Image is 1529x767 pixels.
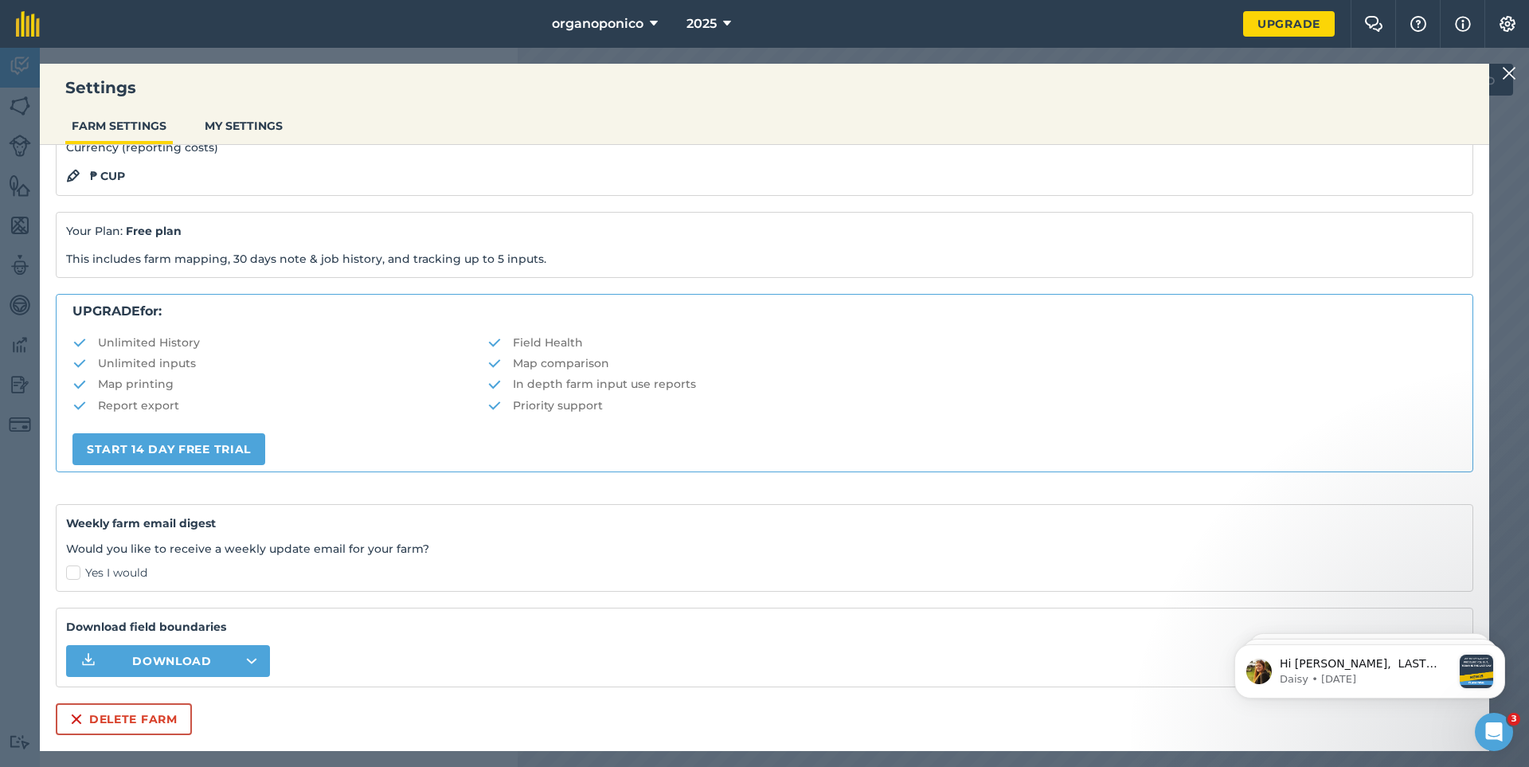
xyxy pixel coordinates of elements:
[90,167,125,185] strong: ₱ CUP
[66,139,1463,156] p: Currency (reporting costs)
[1475,713,1513,751] iframe: Intercom live chat
[126,224,182,238] strong: Free plan
[72,397,487,414] li: Report export
[72,433,265,465] a: START 14 DAY FREE TRIAL
[132,653,212,669] span: Download
[56,703,192,735] button: Delete farm
[66,565,1463,581] label: Yes I would
[66,645,270,677] button: Download
[1498,16,1517,32] img: A cog icon
[66,222,1463,240] p: Your Plan:
[65,111,173,141] button: FARM SETTINGS
[16,11,40,37] img: fieldmargin Logo
[686,14,717,33] span: 2025
[487,397,1457,414] li: Priority support
[1243,11,1335,37] a: Upgrade
[66,166,80,186] img: svg+xml;base64,PHN2ZyB4bWxucz0iaHR0cDovL3d3dy53My5vcmcvMjAwMC9zdmciIHdpZHRoPSIxOCIgaGVpZ2h0PSIyNC...
[198,111,289,141] button: MY SETTINGS
[1409,16,1428,32] img: A question mark icon
[487,334,1457,351] li: Field Health
[72,354,487,372] li: Unlimited inputs
[1507,713,1520,726] span: 3
[487,354,1457,372] li: Map comparison
[1210,612,1529,724] iframe: Intercom notifications message
[66,250,1463,268] p: This includes farm mapping, 30 days note & job history, and tracking up to 5 inputs.
[1364,16,1383,32] img: Two speech bubbles overlapping with the left bubble in the forefront
[40,76,1489,99] h3: Settings
[1455,14,1471,33] img: svg+xml;base64,PHN2ZyB4bWxucz0iaHR0cDovL3d3dy53My5vcmcvMjAwMC9zdmciIHdpZHRoPSIxNyIgaGVpZ2h0PSIxNy...
[72,303,140,319] strong: UPGRADE
[66,515,1463,532] h4: Weekly farm email digest
[72,301,1457,322] p: for:
[487,375,1457,393] li: In depth farm input use reports
[72,334,487,351] li: Unlimited History
[66,540,1463,558] p: Would you like to receive a weekly update email for your farm?
[70,710,83,729] img: svg+xml;base64,PHN2ZyB4bWxucz0iaHR0cDovL3d3dy53My5vcmcvMjAwMC9zdmciIHdpZHRoPSIxNiIgaGVpZ2h0PSIyNC...
[72,375,487,393] li: Map printing
[66,618,1463,636] strong: Download field boundaries
[1502,64,1516,83] img: svg+xml;base64,PHN2ZyB4bWxucz0iaHR0cDovL3d3dy53My5vcmcvMjAwMC9zdmciIHdpZHRoPSIyMiIgaGVpZ2h0PSIzMC...
[552,14,643,33] span: organoponico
